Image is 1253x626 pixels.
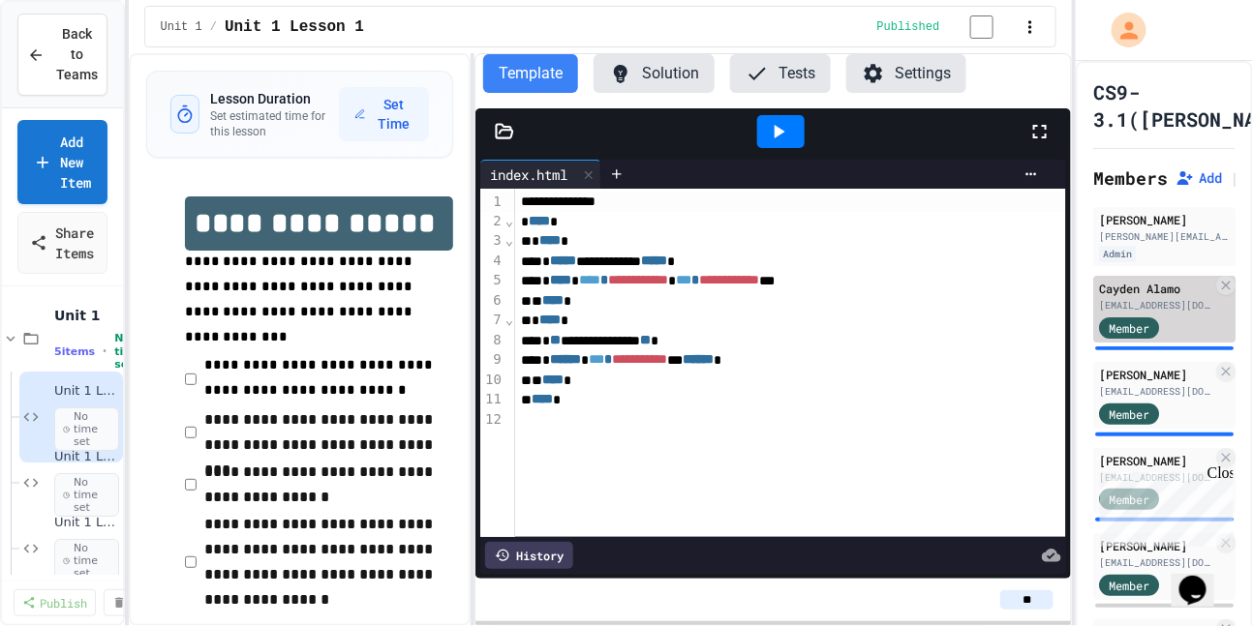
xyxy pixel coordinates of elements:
[54,539,119,583] span: No time set
[1091,8,1151,52] div: My Account
[17,212,107,274] a: Share Items
[846,54,966,93] button: Settings
[730,54,831,93] button: Tests
[877,19,940,35] span: Published
[1172,549,1234,607] iframe: chat widget
[54,515,119,531] span: Unit 1 Lesson 3 - Heading and paragraph tags
[1099,211,1230,228] div: [PERSON_NAME]
[210,19,217,35] span: /
[480,410,504,430] div: 12
[17,14,107,96] button: Back to Teams
[54,307,119,324] span: Unit 1
[54,383,119,400] span: Unit 1 Lesson 1
[17,120,107,204] a: Add New Item
[225,15,364,39] span: Unit 1 Lesson 1
[211,89,339,108] h3: Lesson Duration
[480,231,504,252] div: 3
[480,331,504,351] div: 8
[480,193,504,212] div: 1
[56,24,98,85] span: Back to Teams
[1099,452,1212,469] div: [PERSON_NAME]
[54,345,95,358] span: 5 items
[1109,319,1149,337] span: Member
[504,232,514,248] span: Fold line
[480,311,504,331] div: 7
[54,473,119,518] span: No time set
[54,407,119,452] span: No time set
[339,87,429,141] button: Set Time
[114,332,141,371] span: No time set
[1230,166,1239,190] span: |
[54,449,119,465] span: Unit 1 Lesson 2
[14,589,96,616] a: Publish
[480,252,504,272] div: 4
[480,371,504,391] div: 10
[211,108,339,139] p: Set estimated time for this lesson
[480,291,504,312] div: 6
[1109,405,1149,423] span: Member
[1099,280,1212,297] div: Cayden Alamo
[1099,298,1212,313] div: [EMAIL_ADDRESS][DOMAIN_NAME]
[8,8,134,123] div: Chat with us now!Close
[485,542,573,569] div: History
[1093,164,1168,192] h2: Members
[480,271,504,291] div: 5
[1099,384,1212,399] div: [EMAIL_ADDRESS][DOMAIN_NAME]
[161,19,202,35] span: Unit 1
[480,160,601,189] div: index.html
[480,390,504,410] div: 11
[1109,577,1149,594] span: Member
[1099,246,1136,262] div: Admin
[504,213,514,228] span: Fold line
[504,312,514,327] span: Fold line
[104,589,179,616] a: Delete
[1176,168,1222,188] button: Add
[947,15,1017,39] input: publish toggle
[1099,229,1230,244] div: [PERSON_NAME][EMAIL_ADDRESS][PERSON_NAME][DOMAIN_NAME]
[594,54,715,93] button: Solution
[480,164,577,185] div: index.html
[480,212,504,232] div: 2
[103,343,107,359] span: •
[480,350,504,371] div: 9
[1092,464,1234,547] iframe: chat widget
[1099,555,1212,570] div: [EMAIL_ADDRESS][DOMAIN_NAME]
[483,54,578,93] button: Template
[877,15,1018,39] div: Content is published and visible to students
[1099,366,1212,383] div: [PERSON_NAME]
